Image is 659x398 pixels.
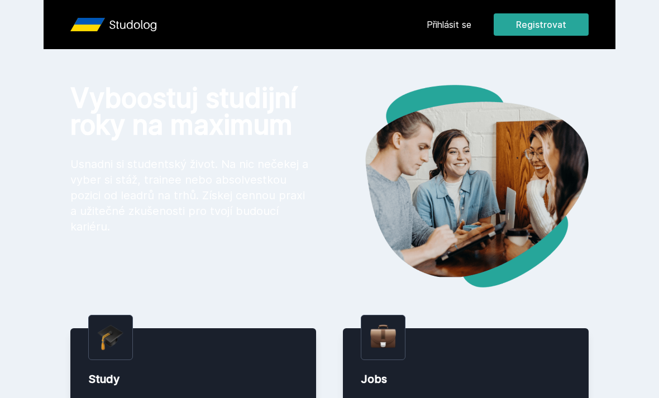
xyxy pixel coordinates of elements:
[88,371,298,387] div: Study
[70,156,312,234] p: Usnadni si studentský život. Na nic nečekej a vyber si stáž, trainee nebo absolvestkou pozici od ...
[70,85,312,138] h1: Vyboostuj studijní roky na maximum
[370,322,396,351] img: briefcase.png
[329,85,589,287] img: hero.png
[494,13,589,36] button: Registrovat
[427,18,471,31] a: Přihlásit se
[98,324,123,351] img: graduation-cap.png
[361,371,571,387] div: Jobs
